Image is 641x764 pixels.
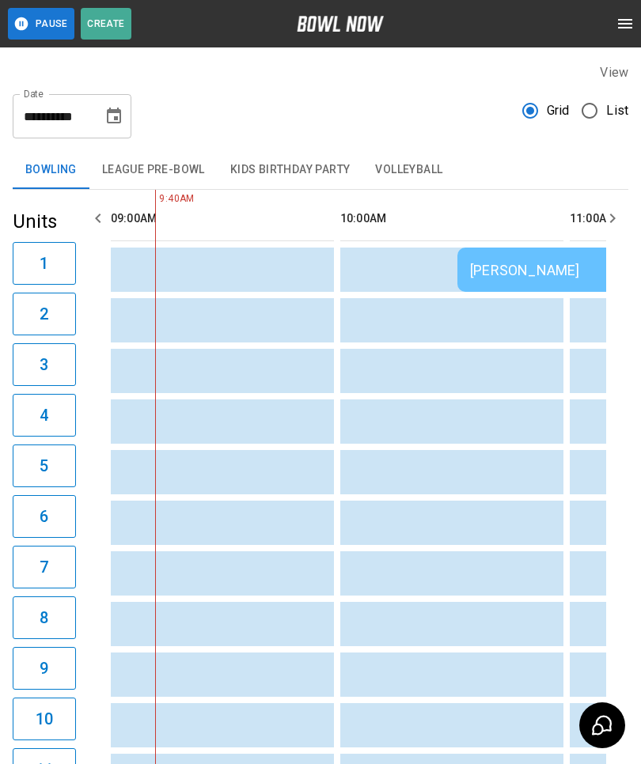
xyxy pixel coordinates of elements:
button: 4 [13,394,76,437]
h6: 8 [40,605,48,630]
span: 9:40AM [155,191,159,207]
h6: 6 [40,504,48,529]
button: 8 [13,596,76,639]
button: 1 [13,242,76,285]
h6: 5 [40,453,48,478]
button: 3 [13,343,76,386]
button: 2 [13,293,76,335]
th: 10:00AM [340,196,563,241]
div: inventory tabs [13,151,628,189]
button: 9 [13,647,76,690]
h6: 3 [40,352,48,377]
button: 5 [13,444,76,487]
h6: 9 [40,656,48,681]
button: Kids Birthday Party [218,151,363,189]
h6: 2 [40,301,48,327]
h6: 1 [40,251,48,276]
button: open drawer [609,8,641,40]
button: 10 [13,698,76,740]
h6: 10 [36,706,53,732]
button: League Pre-Bowl [89,151,218,189]
button: Pause [8,8,74,40]
h6: 4 [40,403,48,428]
img: logo [297,16,384,32]
button: Volleyball [362,151,455,189]
span: List [606,101,628,120]
button: Create [81,8,131,40]
button: Choose date, selected date is Aug 15, 2025 [98,100,130,132]
span: Grid [547,101,570,120]
button: 6 [13,495,76,538]
h6: 7 [40,554,48,580]
label: View [600,65,628,80]
th: 09:00AM [111,196,334,241]
button: 7 [13,546,76,588]
h5: Units [13,209,76,234]
button: Bowling [13,151,89,189]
